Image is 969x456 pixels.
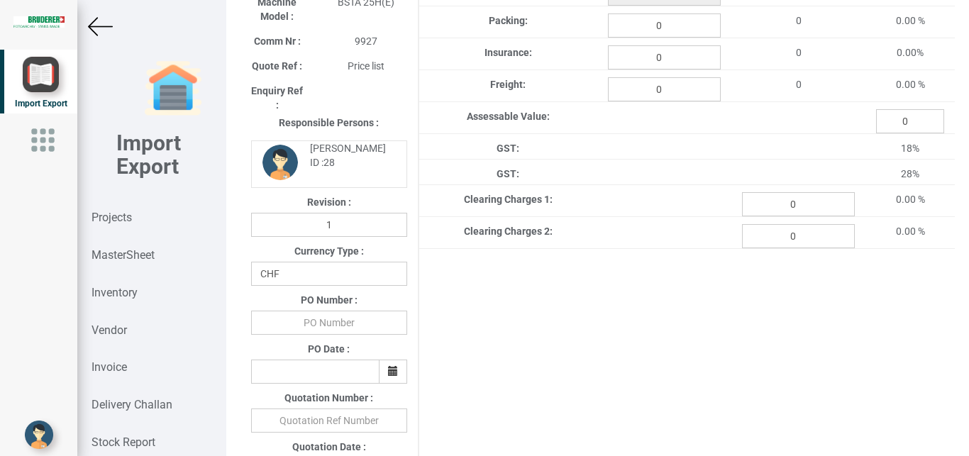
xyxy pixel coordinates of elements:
[896,194,925,205] span: 0.00 %
[251,84,304,112] label: Enquiry Ref :
[299,141,395,169] div: [PERSON_NAME] ID :
[92,286,138,299] strong: Inventory
[15,99,67,109] span: Import Export
[307,195,351,209] label: Revision :
[308,342,350,356] label: PO Date :
[92,323,127,337] strong: Vendor
[262,145,298,180] img: DP
[294,244,364,258] label: Currency Type :
[323,157,335,168] strong: 28
[251,213,407,237] input: Revision
[116,130,181,179] b: Import Export
[901,143,919,154] span: 18%
[497,141,519,155] label: GST:
[92,248,155,262] strong: MasterSheet
[348,60,384,72] span: Price list
[251,408,407,433] input: Quotation Ref Number
[484,45,532,60] label: Insurance:
[497,167,519,181] label: GST:
[292,440,366,454] label: Quotation Date :
[92,360,127,374] strong: Invoice
[284,391,373,405] label: Quotation Number :
[251,311,407,335] input: PO Number
[467,109,550,123] label: Assessable Value:
[490,77,526,91] label: Freight:
[796,15,802,26] span: 0
[489,13,528,28] label: Packing:
[92,211,132,224] strong: Projects
[301,293,358,307] label: PO Number :
[92,398,172,411] strong: Delivery Challan
[254,34,301,48] label: Comm Nr :
[464,224,553,238] label: Clearing Charges 2:
[145,60,201,117] img: garage-closed.png
[896,226,925,237] span: 0.00 %
[897,47,924,58] span: 0.00%
[896,79,925,90] span: 0.00 %
[279,116,379,130] label: Responsible Persons :
[252,59,302,73] label: Quote Ref :
[92,435,155,449] strong: Stock Report
[464,192,553,206] label: Clearing Charges 1:
[796,47,802,58] span: 0
[355,35,377,47] span: 9927
[901,168,919,179] span: 28%
[796,79,802,90] span: 0
[896,15,925,26] span: 0.00 %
